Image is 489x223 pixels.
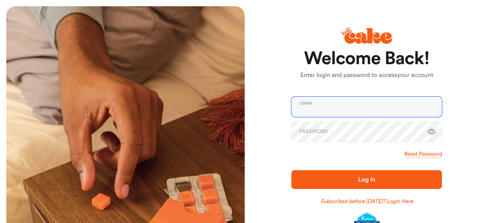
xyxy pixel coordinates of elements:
span: Log In [358,176,375,183]
a: Subscribed before [DATE]? Login Here [320,198,413,205]
button: Log In [291,170,442,189]
h1: Welcome Back! [291,49,442,68]
p: Enter login and password to access your account [291,71,442,80]
a: Reset Password [404,150,442,158]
